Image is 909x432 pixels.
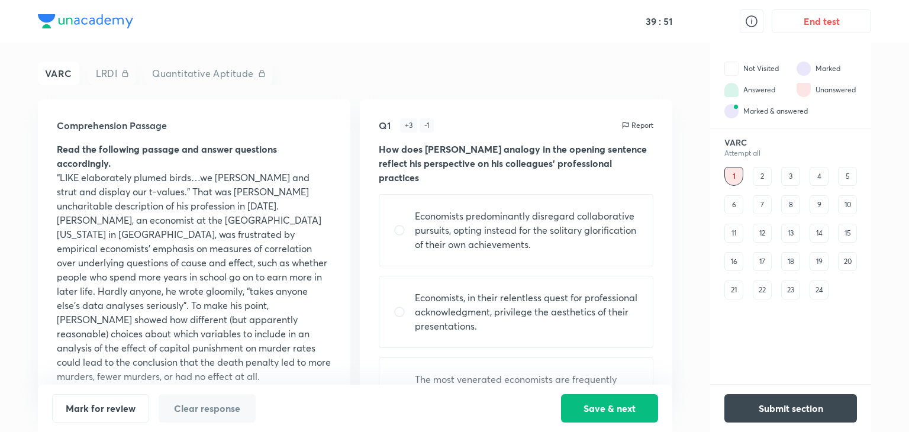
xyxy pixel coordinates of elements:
[415,291,639,333] p: Economists, in their relentless quest for professional acknowledgment, privilege the aesthetics o...
[810,167,829,186] div: 4
[781,167,800,186] div: 3
[643,15,661,27] h5: 39 :
[724,195,743,214] div: 6
[724,224,743,243] div: 11
[57,118,331,133] h5: Comprehension Passage
[415,372,639,429] p: The most venerated economists are frequently those who most effectively commercialize their schol...
[561,394,658,423] button: Save & next
[743,106,808,117] div: Marked & answered
[631,120,653,131] p: Report
[38,62,79,85] div: VARC
[724,104,739,118] img: attempt state
[379,143,647,183] strong: How does [PERSON_NAME] analogy in the opening sentence reflect his perspective on his colleagues'...
[415,209,639,252] p: Economists predominantly disregard collaborative pursuits, opting instead for the solitary glorif...
[420,118,434,133] div: - 1
[724,394,857,423] button: Submit section
[724,137,857,148] h6: VARC
[838,195,857,214] div: 10
[781,195,800,214] div: 8
[145,62,272,85] div: Quantitative Aptitude
[159,394,256,423] button: Clear response
[753,195,772,214] div: 7
[724,281,743,299] div: 21
[57,143,277,169] strong: Read the following passage and answer questions accordingly.
[810,281,829,299] div: 24
[661,15,672,27] h5: 51
[838,224,857,243] div: 15
[724,62,739,76] img: attempt state
[781,224,800,243] div: 13
[838,167,857,186] div: 5
[724,252,743,271] div: 16
[753,252,772,271] div: 17
[400,118,417,133] div: + 3
[753,281,772,299] div: 22
[621,121,630,130] img: report icon
[724,149,857,157] div: Attempt all
[810,252,829,271] div: 19
[753,224,772,243] div: 12
[815,63,840,74] div: Marked
[797,83,811,97] img: attempt state
[743,85,775,95] div: Answered
[52,394,149,423] button: Mark for review
[753,167,772,186] div: 2
[724,83,739,97] img: attempt state
[379,118,391,133] h5: Q1
[772,9,871,33] button: End test
[724,167,743,186] div: 1
[781,281,800,299] div: 23
[781,252,800,271] div: 18
[838,252,857,271] div: 20
[815,85,856,95] div: Unanswered
[89,62,136,85] div: LRDI
[57,170,331,383] p: “LIKE elaborately plumed birds…we [PERSON_NAME] and strut and display our t-values.” That was [PE...
[797,62,811,76] img: attempt state
[743,63,779,74] div: Not Visited
[810,195,829,214] div: 9
[810,224,829,243] div: 14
